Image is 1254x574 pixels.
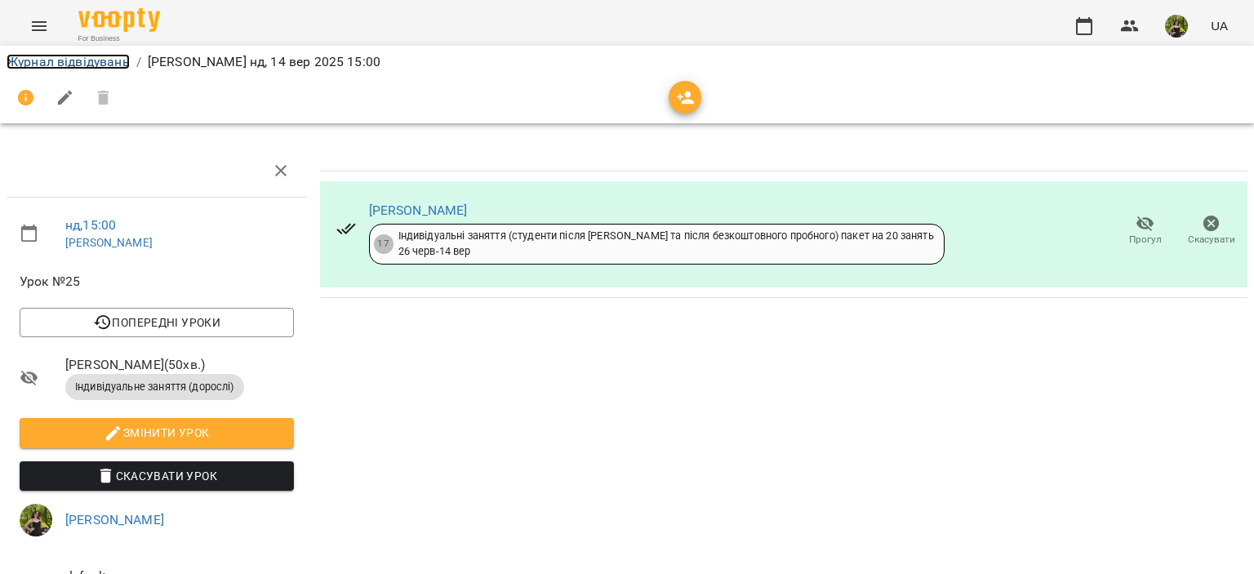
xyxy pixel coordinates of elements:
[398,229,934,259] div: Індивідуальні заняття (студенти після [PERSON_NAME] та після безкоштовного пробного) пакет на 20 ...
[65,355,294,375] span: [PERSON_NAME] ( 50 хв. )
[33,466,281,486] span: Скасувати Урок
[33,423,281,443] span: Змінити урок
[65,512,164,527] a: [PERSON_NAME]
[7,54,130,69] a: Журнал відвідувань
[136,52,141,72] li: /
[20,418,294,447] button: Змінити урок
[7,52,1247,72] nav: breadcrumb
[65,236,153,249] a: [PERSON_NAME]
[374,234,394,254] div: 17
[1178,208,1244,254] button: Скасувати
[1165,15,1188,38] img: fec4bf7ef3f37228adbfcb2cb62aae31.jpg
[20,461,294,491] button: Скасувати Урок
[1204,11,1234,41] button: UA
[20,272,294,291] span: Урок №25
[1129,233,1162,247] span: Прогул
[65,380,244,394] span: Індивідуальне заняття (дорослі)
[1112,208,1178,254] button: Прогул
[78,33,160,44] span: For Business
[148,52,380,72] p: [PERSON_NAME] нд, 14 вер 2025 15:00
[369,202,468,218] a: [PERSON_NAME]
[1211,17,1228,34] span: UA
[33,313,281,332] span: Попередні уроки
[78,8,160,32] img: Voopty Logo
[65,217,116,233] a: нд , 15:00
[1188,233,1235,247] span: Скасувати
[20,504,52,536] img: fec4bf7ef3f37228adbfcb2cb62aae31.jpg
[20,308,294,337] button: Попередні уроки
[20,7,59,46] button: Menu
